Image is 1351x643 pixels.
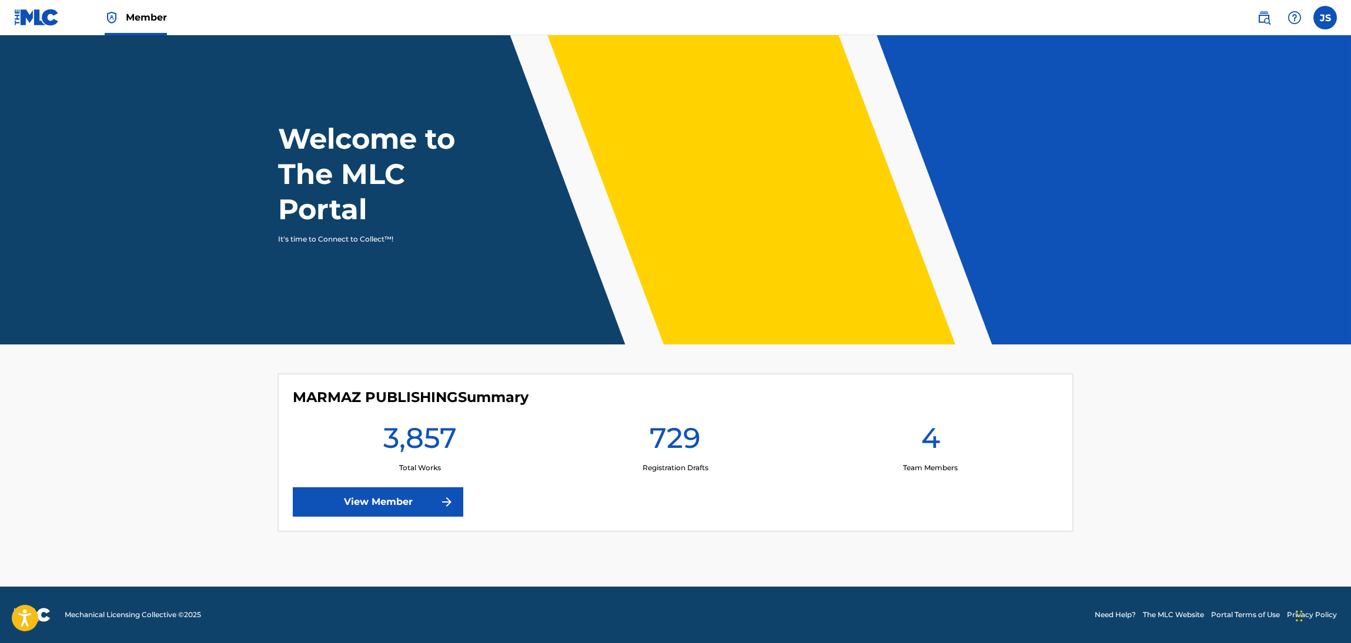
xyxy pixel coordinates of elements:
[293,389,529,406] h4: MARMAZ PUBLISHING
[65,609,201,620] span: Mechanical Licensing Collective © 2025
[293,487,463,517] a: View Member
[903,463,958,473] p: Team Members
[1283,6,1306,29] div: Help
[14,9,59,26] img: MLC Logo
[278,121,498,227] h1: Welcome to The MLC Portal
[1143,609,1204,620] a: The MLC Website
[1292,587,1351,643] div: Widget de chat
[1287,609,1337,620] a: Privacy Policy
[105,11,119,25] img: Top Rightsholder
[126,11,167,24] span: Member
[1257,11,1271,25] img: search
[643,463,708,473] p: Registration Drafts
[1313,6,1337,29] div: User Menu
[14,608,51,622] img: logo
[650,420,701,463] h1: 729
[399,463,441,473] p: Total Works
[921,420,940,463] h1: 4
[1296,598,1303,634] div: Arrastrar
[1288,11,1302,25] img: help
[1252,6,1276,29] a: Public Search
[1292,587,1351,643] iframe: Chat Widget
[440,495,454,509] img: f7272a7cc735f4ea7f67.svg
[383,420,457,463] h1: 3,857
[1095,609,1136,620] a: Need Help?
[278,234,482,245] p: It's time to Connect to Collect™!
[1211,609,1280,620] a: Portal Terms of Use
